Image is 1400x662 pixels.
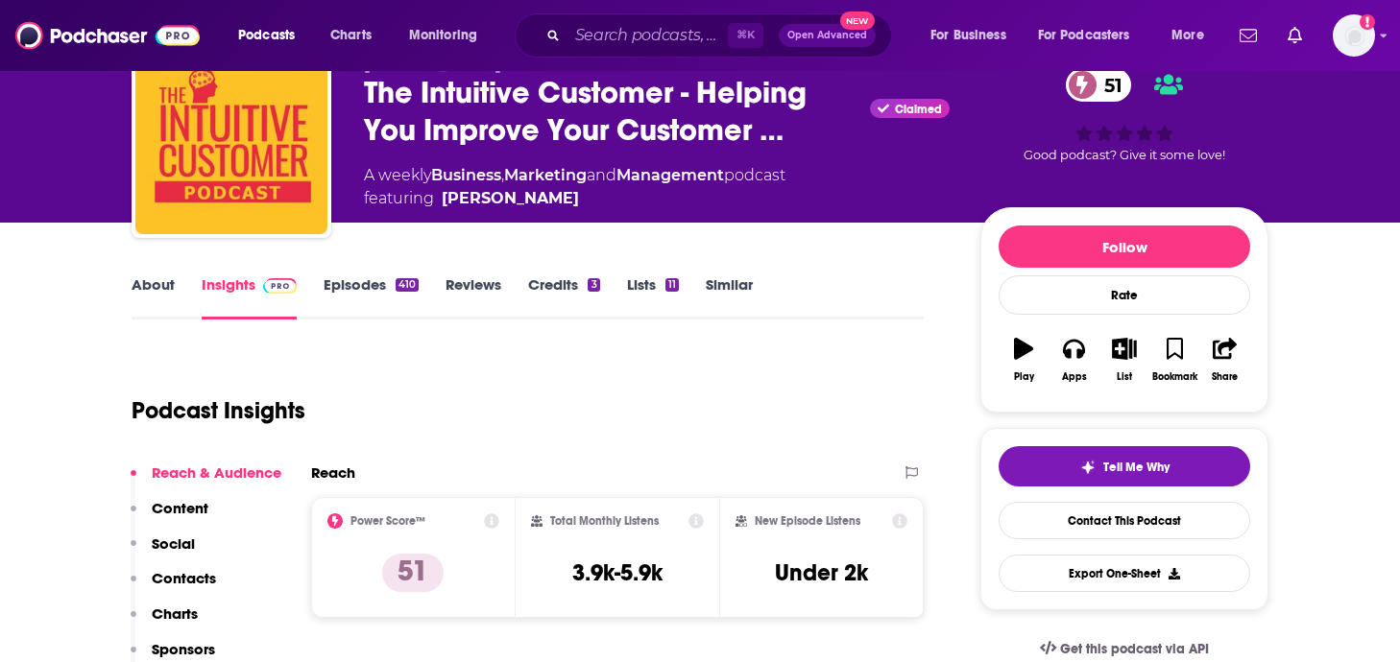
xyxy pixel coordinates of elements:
a: Show notifications dropdown [1280,19,1310,52]
p: Contacts [152,569,216,587]
img: Podchaser - Follow, Share and Rate Podcasts [15,17,200,54]
p: 51 [382,554,444,592]
span: Tell Me Why [1103,460,1170,475]
div: Rate [999,275,1250,315]
button: open menu [1026,20,1158,51]
div: Search podcasts, credits, & more... [533,13,910,58]
div: Bookmark [1152,371,1197,383]
span: and [587,166,616,184]
input: Search podcasts, credits, & more... [567,20,728,51]
button: tell me why sparkleTell Me Why [999,446,1250,486]
h3: 3.9k-5.9k [572,558,663,587]
button: Export One-Sheet [999,555,1250,592]
button: Charts [131,604,198,640]
div: Play [1014,371,1034,383]
a: Credits3 [528,275,599,319]
a: Contact This Podcast [999,502,1250,539]
button: Play [999,325,1049,394]
span: [PERSON_NAME] [364,56,501,74]
svg: Add a profile image [1360,14,1375,30]
img: The Intuitive Customer - Helping You Improve Your Customer Experience To Gain Growth [135,42,327,234]
a: Reviews [446,275,501,319]
span: New [840,12,875,30]
span: Get this podcast via API [1060,641,1209,657]
div: A weekly podcast [364,164,785,210]
span: Charts [330,22,372,49]
a: Business [431,166,501,184]
span: Open Advanced [787,31,867,40]
div: 11 [665,278,679,292]
a: Lists11 [627,275,679,319]
p: Social [152,534,195,553]
span: Monitoring [409,22,477,49]
h1: Podcast Insights [132,396,305,425]
button: Follow [999,225,1250,268]
div: 51Good podcast? Give it some love! [980,56,1268,176]
button: Share [1200,325,1250,394]
span: 51 [1085,68,1132,102]
div: Share [1212,371,1238,383]
button: Contacts [131,569,216,604]
a: Episodes410 [324,275,419,319]
span: Claimed [895,105,942,114]
span: Good podcast? Give it some love! [1024,148,1225,162]
div: 3 [588,278,599,292]
span: Podcasts [238,22,295,49]
h2: Power Score™ [350,514,425,528]
button: open menu [917,20,1030,51]
span: More [1171,22,1204,49]
p: Content [152,499,208,517]
button: open menu [225,20,320,51]
span: ⌘ K [728,23,763,48]
button: Reach & Audience [131,463,281,499]
div: 410 [396,278,419,292]
a: Marketing [504,166,587,184]
button: Social [131,534,195,570]
h3: Under 2k [775,558,868,587]
img: Podchaser Pro [263,278,297,294]
img: User Profile [1333,14,1375,57]
button: Bookmark [1149,325,1199,394]
span: , [501,166,504,184]
h2: Reach [311,463,355,482]
a: InsightsPodchaser Pro [202,275,297,319]
a: Show notifications dropdown [1232,19,1265,52]
button: Open AdvancedNew [779,24,876,47]
div: Apps [1062,371,1087,383]
button: Content [131,499,208,534]
button: open menu [1158,20,1228,51]
a: Management [616,166,724,184]
span: For Business [930,22,1006,49]
button: Apps [1049,325,1098,394]
button: Show profile menu [1333,14,1375,57]
button: open menu [396,20,502,51]
span: Logged in as hsmelter [1333,14,1375,57]
span: featuring [364,187,785,210]
a: Charts [318,20,383,51]
a: About [132,275,175,319]
a: Similar [706,275,753,319]
p: Sponsors [152,640,215,658]
h2: Total Monthly Listens [550,514,659,528]
a: 51 [1066,68,1132,102]
p: Reach & Audience [152,463,281,482]
p: Charts [152,604,198,623]
a: Colin Shaw [442,187,579,210]
button: List [1099,325,1149,394]
div: List [1117,371,1132,383]
img: tell me why sparkle [1080,460,1096,475]
h2: New Episode Listens [755,514,860,528]
span: For Podcasters [1038,22,1130,49]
